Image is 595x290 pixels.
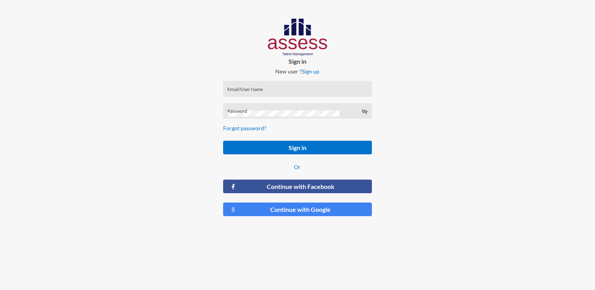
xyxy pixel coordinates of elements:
[302,68,319,75] a: Sign up
[223,125,266,131] a: Forgot password?
[223,164,371,170] p: Or
[268,19,327,56] img: AssessLogoo.svg
[223,180,371,193] button: Continue with Facebook
[217,58,378,65] p: Sign in
[217,68,378,75] p: New user ?
[223,203,371,216] button: Continue with Google
[223,141,371,154] button: Sign in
